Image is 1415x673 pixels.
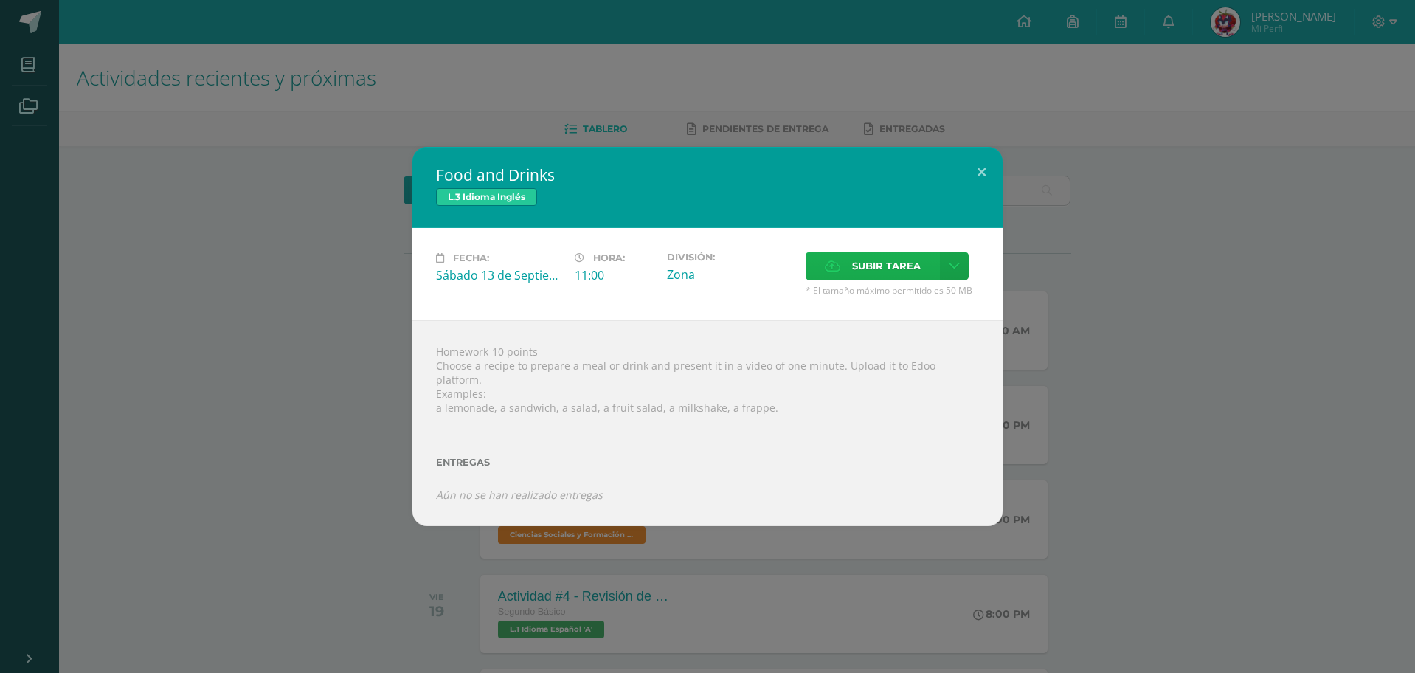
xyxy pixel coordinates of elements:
[575,267,655,283] div: 11:00
[453,252,489,263] span: Fecha:
[436,188,537,206] span: L.3 Idioma Inglés
[436,267,563,283] div: Sábado 13 de Septiembre
[436,165,979,185] h2: Food and Drinks
[436,488,603,502] i: Aún no se han realizado entregas
[667,266,794,283] div: Zona
[412,320,1003,525] div: Homework-10 points Choose a recipe to prepare a meal or drink and present it in a video of one mi...
[961,147,1003,197] button: Close (Esc)
[593,252,625,263] span: Hora:
[806,284,979,297] span: * El tamaño máximo permitido es 50 MB
[852,252,921,280] span: Subir tarea
[436,457,979,468] label: Entregas
[667,252,794,263] label: División:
